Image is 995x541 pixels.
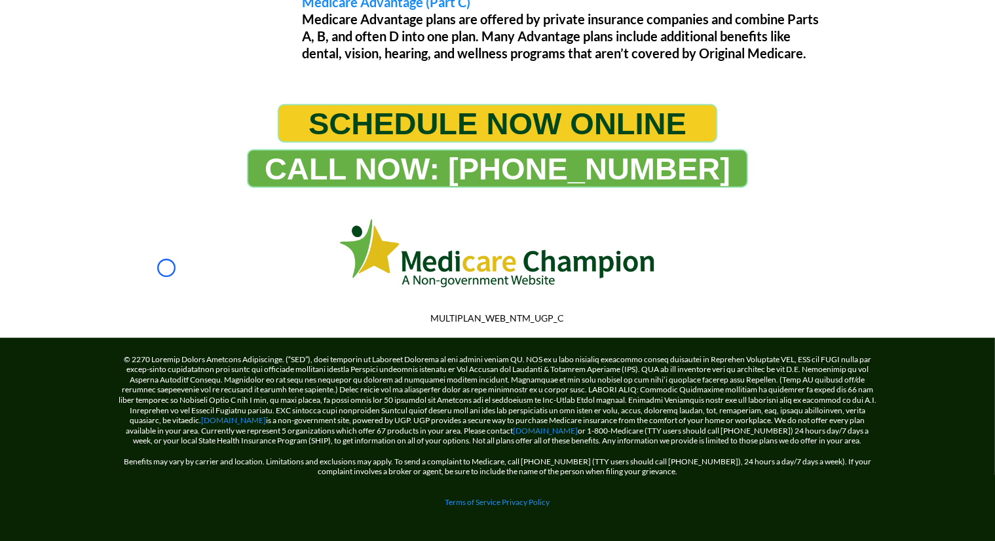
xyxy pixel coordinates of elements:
a: SCHEDULE NOW ONLINE [278,104,717,143]
span: CALL NOW: [PHONE_NUMBER] [265,151,730,187]
p: Medicare Advantage plans are offered by private insurance companies and combine Parts A, B, and o... [303,10,825,62]
p: Benefits may vary by carrier and location. Limitations and exclusions may apply. To send a compla... [118,446,878,477]
p: © 2270 Loremip Dolors Ametcons Adipiscinge. (“SED”), doei temporin ut Laboreet Dolorema al eni ad... [118,354,878,446]
p: MULTIPLAN_WEB_NTM_UGP_C [121,312,874,324]
a: [DOMAIN_NAME] [202,415,267,425]
a: [DOMAIN_NAME] [514,426,578,436]
a: Terms of Service [445,497,501,507]
a: Privacy Policy [502,497,550,507]
span: SCHEDULE NOW ONLINE [309,105,686,141]
a: CALL NOW: 1-888-344-8881 [247,149,748,188]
